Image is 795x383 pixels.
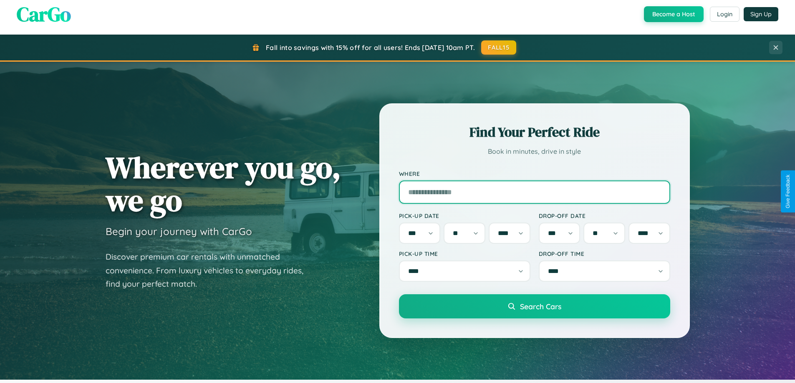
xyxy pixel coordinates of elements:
button: Sign Up [744,7,778,21]
label: Where [399,170,670,177]
label: Drop-off Time [539,250,670,257]
div: Give Feedback [785,175,791,208]
p: Book in minutes, drive in style [399,145,670,158]
label: Pick-up Date [399,212,530,219]
span: Search Cars [520,302,561,311]
span: CarGo [17,0,71,28]
label: Drop-off Date [539,212,670,219]
h2: Find Your Perfect Ride [399,123,670,141]
button: Search Cars [399,294,670,318]
h1: Wherever you go, we go [106,151,341,217]
h3: Begin your journey with CarGo [106,225,252,238]
button: Become a Host [644,6,704,22]
label: Pick-up Time [399,250,530,257]
span: Fall into savings with 15% off for all users! Ends [DATE] 10am PT. [266,43,475,52]
button: FALL15 [481,40,516,55]
p: Discover premium car rentals with unmatched convenience. From luxury vehicles to everyday rides, ... [106,250,314,291]
button: Login [710,7,739,22]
